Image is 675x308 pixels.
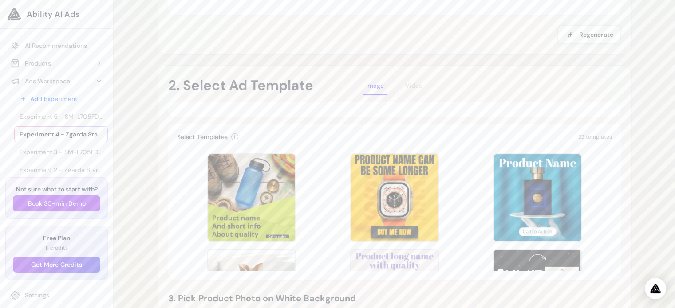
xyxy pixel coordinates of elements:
a: Experiment 4 - Zgarda Starbloom Plus - 25cm [14,126,108,142]
h2: 3. Pick Product Photo on White Background [168,291,621,305]
div: Ads Workspace [11,77,70,86]
div: Products [11,59,51,68]
a: Add Experiment [14,91,108,107]
h3: Free Plan [13,234,100,242]
a: Settings [5,287,108,303]
button: Video [402,76,426,95]
button: Products [5,55,108,71]
span: Ability AI Ads [27,8,79,20]
button: Book 30-min Demo [13,195,100,211]
a: Experiment 3 - SM-L705FDAAEUE Samsung Galaxy Watch Ultra 3.81 cm (1.5") AMOLED 47 mm Digital 480 ... [14,144,108,160]
span: Experiment 4 - Zgarda Starbloom Plus - 25cm [20,130,103,139]
p: 11 credits [13,244,100,251]
a: Ability AI Ads [7,7,106,21]
button: Image [363,76,387,95]
a: Experiment 5 - SM-L705FDAAEUE Samsung Galaxy Watch Ultra 3.81 cm (1.5") AMOLED 47 mm Digital 480 ... [14,109,108,125]
span: Video [405,82,422,90]
span: i [234,133,235,140]
span: Experiment 2 - Zgarda Starbloom Plus - 25cm [20,165,103,174]
a: Experiment 2 - Zgarda Starbloom Plus - 25cm [14,162,108,178]
div: Open Intercom Messenger [645,278,666,299]
span: 22 templates [578,133,612,140]
span: Image [366,82,384,90]
a: AI Recommendations [5,38,108,54]
button: Ads Workspace [5,73,108,89]
h3: Not sure what to start with? [13,185,100,194]
button: Regenerate [557,25,621,44]
button: Get More Credits [13,257,100,273]
h3: Select Templates [177,133,228,141]
span: Experiment 3 - SM-L705FDAAEUE Samsung Galaxy Watch Ultra 3.81 cm (1.5") AMOLED 47 mm Digital 480 ... [20,148,103,156]
h2: 2. Select Ad Template [168,78,363,93]
span: Regenerate [579,30,613,39]
span: Experiment 5 - SM-L705FDAAEUE Samsung Galaxy Watch Ultra 3.81 cm (1.5") AMOLED 47 mm Digital 480 ... [20,112,103,121]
